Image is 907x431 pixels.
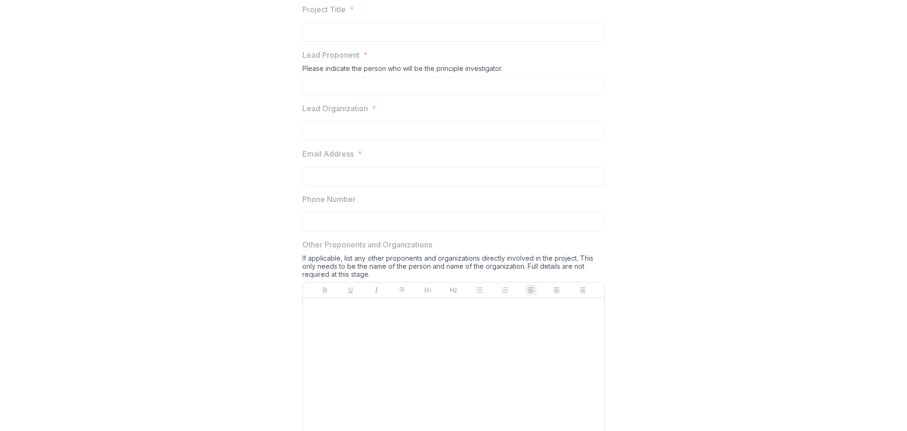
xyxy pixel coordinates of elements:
button: Italicize [371,284,382,296]
button: Bold [319,284,331,296]
button: Ordered List [499,284,511,296]
button: Align Center [551,284,562,296]
p: Phone Number [302,194,356,205]
p: Project Title [302,4,346,15]
button: Heading 2 [448,284,459,296]
button: Strike [396,284,408,296]
p: Lead Organization [302,103,368,114]
p: Lead Proponent [302,49,359,61]
button: Align Left [525,284,537,296]
p: Email Address [302,148,354,159]
button: Align Right [577,284,588,296]
div: If applicable, list any other proponents and organizations directly involved in the project. This... [302,254,605,282]
button: Bullet List [474,284,485,296]
div: Please indicate the person who will be the principle investigator. [302,64,605,76]
p: Other Proponents and Organizations [302,239,432,250]
button: Heading 1 [422,284,434,296]
button: Underline [345,284,356,296]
